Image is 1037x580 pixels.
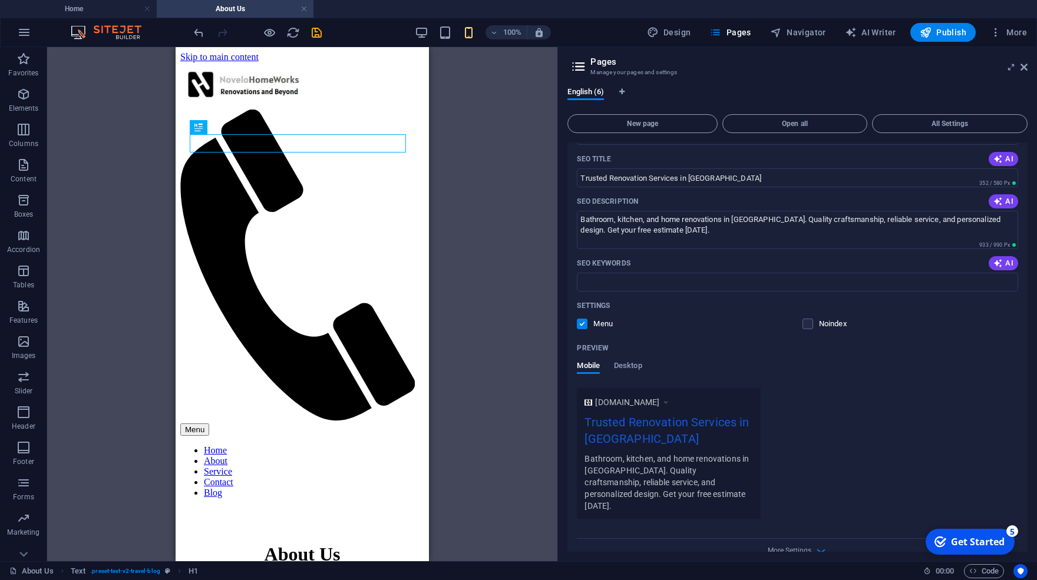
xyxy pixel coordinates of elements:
input: The page title in search results and browser tabs The page title in search results and browser tabs [577,168,1018,187]
p: Boxes [14,210,34,219]
button: save [309,25,323,39]
div: Get Started 5 items remaining, 0% complete [6,5,95,31]
button: undo [191,25,206,39]
button: More Settings [791,543,805,558]
span: New page [573,120,712,127]
p: Marketing [7,528,39,537]
h2: Pages [590,57,1028,67]
p: Forms [13,492,34,502]
span: Pages [709,26,751,38]
h6: Session time [923,564,955,578]
span: Code [969,564,999,578]
span: 933 / 990 Px [979,242,1010,248]
span: Calculated pixel length in search results [977,241,1018,249]
button: AI [989,256,1018,270]
h6: 100% [503,25,522,39]
i: Save (Ctrl+S) [310,26,323,39]
span: Design [647,26,691,38]
span: Click to select. Double-click to edit [189,564,198,578]
textarea: The text in search results and social media [577,211,1018,249]
p: Slider [15,386,33,396]
p: Preview of your page in search results [577,343,609,353]
div: Design (Ctrl+Alt+Y) [642,23,696,42]
button: AI [989,194,1018,208]
span: AI [993,197,1013,206]
div: Get Started [32,11,85,24]
button: New page [567,114,718,133]
div: Bathroom, kitchen, and home renovations in [GEOGRAPHIC_DATA]. Quality craftsmanship, reliable ser... [584,452,753,512]
span: Publish [920,26,966,38]
button: AI Writer [840,23,901,42]
i: This element is a customizable preset [165,568,170,574]
i: Reload page [286,26,300,39]
div: Language Tabs [567,87,1028,110]
span: Calculated pixel length in search results [977,179,1018,187]
span: Mobile [577,359,600,375]
nav: breadcrumb [71,564,198,578]
span: 00 00 [936,564,954,578]
p: SEO Description [577,197,638,206]
span: Navigator [770,26,826,38]
a: Click to cancel selection. Double-click to open Pages [9,564,54,578]
span: AI Writer [845,26,896,38]
div: 5 [87,1,99,13]
div: Trusted Renovation Services in [GEOGRAPHIC_DATA] [584,413,753,453]
p: Noindex [819,319,857,329]
button: Click here to leave preview mode and continue editing [262,25,276,39]
p: Settings [577,301,610,310]
span: . preset-text-v2-travel-blog [90,564,160,578]
button: 100% [486,25,527,39]
p: Features [9,316,38,325]
span: AI [993,258,1013,268]
img: Editor Logo [68,25,156,39]
span: More [990,26,1027,38]
p: Content [11,174,37,184]
img: logoNoveloHomeworks-Model_page-0001-U8Oj2hAzPxFn8mqK_luT2g-7o553cmXig_ixUZus6r6Kg.png [584,399,592,406]
button: Design [642,23,696,42]
p: Tables [13,280,34,290]
i: Undo: Change pages (Ctrl+Z) [192,26,206,39]
span: All Settings [877,120,1022,127]
button: Publish [910,23,976,42]
p: Menu [593,319,632,329]
p: Accordion [7,245,40,254]
button: More [985,23,1032,42]
button: reload [286,25,300,39]
p: Images [12,351,36,360]
button: Usercentrics [1013,564,1028,578]
button: Open all [722,114,867,133]
button: Pages [705,23,755,42]
div: Preview [577,361,642,383]
span: Open all [728,120,862,127]
button: Code [964,564,1004,578]
p: Footer [13,457,34,466]
span: Desktop [614,359,642,375]
a: Skip to main content [5,5,83,15]
p: Columns [9,139,38,148]
span: AI [993,154,1013,164]
p: SEO Title [577,154,611,164]
span: 352 / 580 Px [979,180,1010,186]
button: AI [989,152,1018,166]
h3: Manage your pages and settings [590,67,1004,78]
i: On resize automatically adjust zoom level to fit chosen device. [534,27,544,38]
button: Navigator [765,23,831,42]
span: [DOMAIN_NAME] [595,396,659,408]
span: : [944,566,946,575]
h4: About Us [157,2,313,15]
p: Header [12,422,35,431]
span: English (6) [567,85,604,101]
p: Elements [9,104,39,113]
button: All Settings [872,114,1028,133]
span: Click to select. Double-click to edit [71,564,85,578]
p: Favorites [8,68,38,78]
label: The page title in search results and browser tabs [577,154,611,164]
span: More Settings [768,546,811,555]
p: SEO Keywords [577,258,630,268]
